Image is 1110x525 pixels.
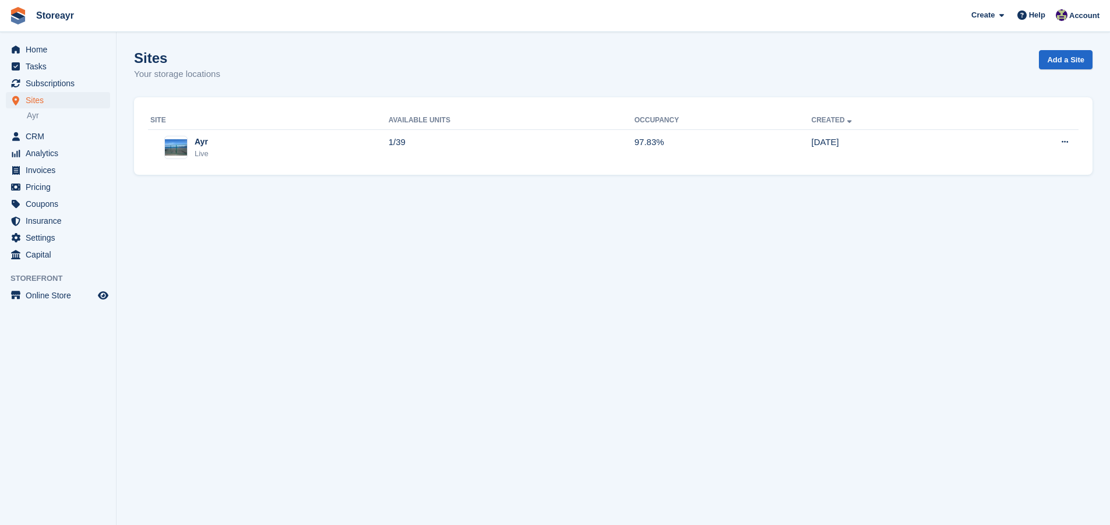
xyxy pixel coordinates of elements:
[6,162,110,178] a: menu
[134,68,220,81] p: Your storage locations
[389,129,635,165] td: 1/39
[1069,10,1100,22] span: Account
[812,116,854,124] a: Created
[26,287,96,304] span: Online Store
[10,273,116,284] span: Storefront
[26,230,96,246] span: Settings
[6,145,110,161] a: menu
[26,75,96,91] span: Subscriptions
[26,145,96,161] span: Analytics
[26,58,96,75] span: Tasks
[9,7,27,24] img: stora-icon-8386f47178a22dfd0bd8f6a31ec36ba5ce8667c1dd55bd0f319d3a0aa187defe.svg
[6,58,110,75] a: menu
[812,129,981,165] td: [DATE]
[96,288,110,302] a: Preview store
[6,213,110,229] a: menu
[6,41,110,58] a: menu
[1039,50,1093,69] a: Add a Site
[635,111,812,130] th: Occupancy
[148,111,389,130] th: Site
[26,196,96,212] span: Coupons
[6,287,110,304] a: menu
[6,230,110,246] a: menu
[195,148,209,160] div: Live
[26,128,96,145] span: CRM
[26,92,96,108] span: Sites
[26,213,96,229] span: Insurance
[31,6,79,25] a: Storeayr
[165,139,187,156] img: Image of Ayr site
[6,246,110,263] a: menu
[6,196,110,212] a: menu
[6,75,110,91] a: menu
[27,110,110,121] a: Ayr
[6,179,110,195] a: menu
[26,246,96,263] span: Capital
[635,129,812,165] td: 97.83%
[971,9,995,21] span: Create
[6,92,110,108] a: menu
[26,162,96,178] span: Invoices
[1056,9,1067,21] img: Byron Mcindoe
[134,50,220,66] h1: Sites
[26,179,96,195] span: Pricing
[1029,9,1045,21] span: Help
[26,41,96,58] span: Home
[6,128,110,145] a: menu
[195,136,209,148] div: Ayr
[389,111,635,130] th: Available Units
